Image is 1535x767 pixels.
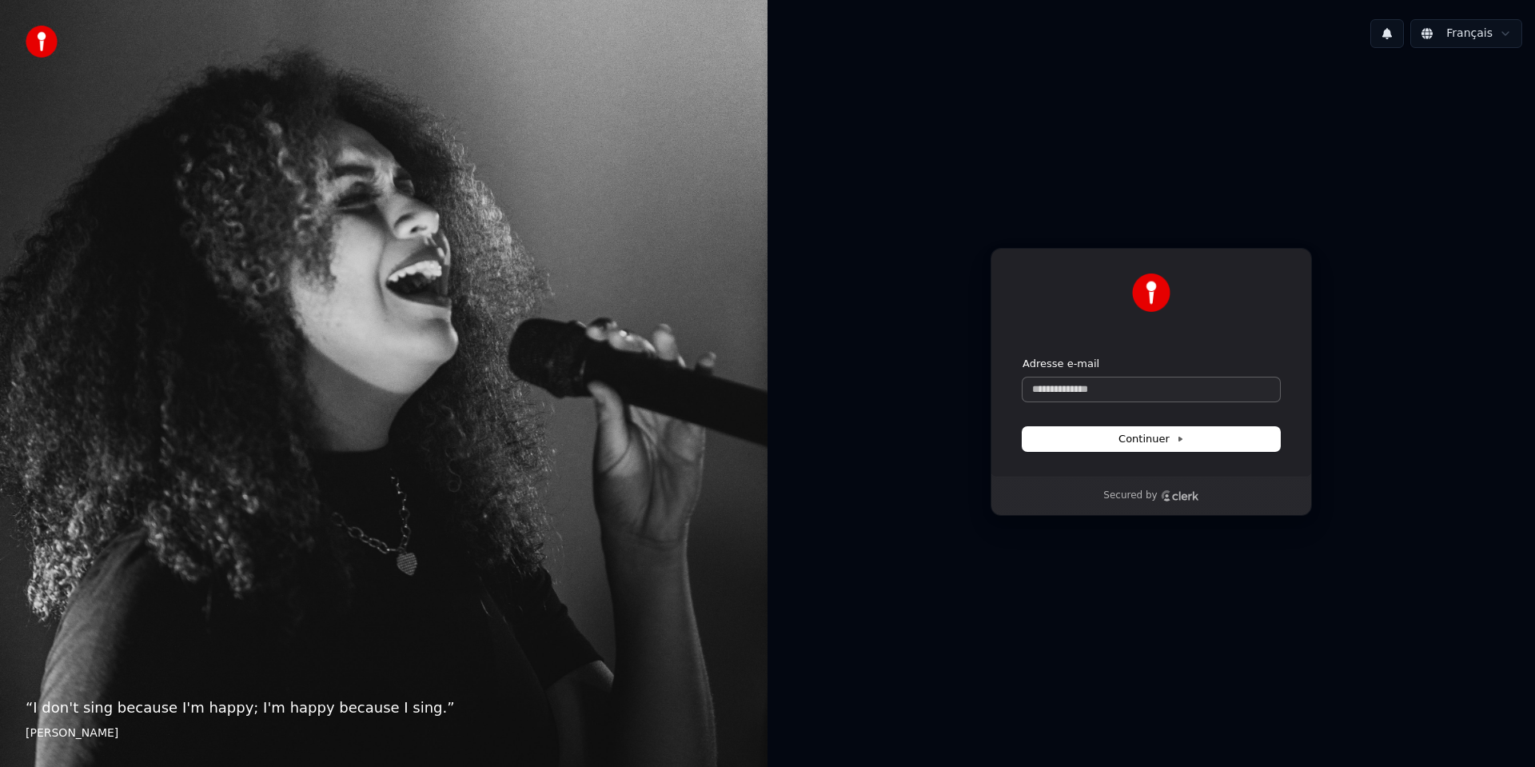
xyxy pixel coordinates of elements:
p: “ I don't sing because I'm happy; I'm happy because I sing. ” [26,697,742,719]
footer: [PERSON_NAME] [26,725,742,741]
p: Secured by [1103,489,1157,502]
span: Continuer [1118,432,1184,446]
img: youka [26,26,58,58]
label: Adresse e-mail [1023,357,1099,371]
button: Continuer [1023,427,1280,451]
img: Youka [1132,274,1170,312]
a: Clerk logo [1161,490,1199,501]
